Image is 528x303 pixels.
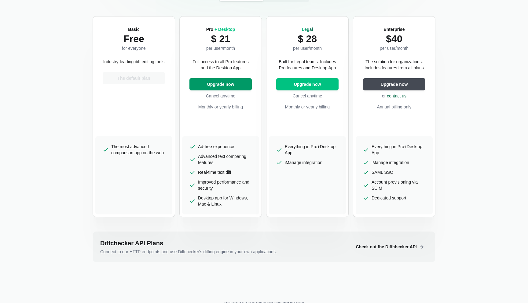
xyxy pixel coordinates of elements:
[276,59,339,71] p: Built for Legal teams. Includes Pro features and Desktop App
[206,45,235,51] p: per user/month
[285,144,339,156] span: Everything in Pro+Desktop App
[387,93,406,98] a: contact us
[198,179,252,191] span: Improved performance and security
[293,81,322,87] span: Upgrade now
[380,81,409,87] span: Upgrade now
[189,59,252,71] p: Full access to all Pro features and the Desktop App
[122,45,146,51] p: for everyone
[198,144,234,150] span: Ad-free experience
[206,26,235,32] h2: Pro
[363,59,425,71] p: The solution for organizations. Includes features from all plans
[100,239,346,247] h2: Diffchecker API Plans
[122,32,146,45] p: Free
[363,78,425,90] button: Upgrade now
[100,249,346,255] p: Connect to our HTTP endpoints and use Diffchecker's diffing engine in your own applications.
[189,78,252,90] button: Upgrade now
[372,144,425,156] span: Everything in Pro+Desktop App
[380,26,409,32] h2: Enterprise
[285,159,322,166] span: iManage integration
[363,104,425,110] p: Annual billing only
[276,104,339,110] p: Monthly or yearly billing
[380,45,409,51] p: per user/month
[355,244,418,250] span: Check out the Diffchecker API
[380,32,409,45] p: $40
[293,45,322,51] p: per user/month
[215,27,235,32] span: + Desktop
[351,247,428,252] a: Check out the Diffchecker API
[206,32,235,45] p: $ 21
[206,81,236,87] span: Upgrade now
[363,93,425,99] p: or
[198,169,231,175] span: Real-time text diff
[372,179,425,191] span: Account provisioning via SCIM
[189,93,252,99] p: Cancel anytime
[302,27,313,32] span: Legal
[103,59,165,65] p: Industry-leading diff editing tools
[372,169,393,175] span: SAML SSO
[103,72,165,84] button: The default plan
[116,75,151,81] span: The default plan
[111,144,165,156] span: The most advanced comparison app on the web
[198,195,252,207] span: Desktop app for Windows, Mac & Linux
[293,32,322,45] p: $ 28
[276,93,339,99] p: Cancel anytime
[276,78,339,90] button: Upgrade now
[189,104,252,110] p: Monthly or yearly billing
[198,153,252,166] span: Advanced text comparing features
[122,26,146,32] h2: Basic
[372,159,409,166] span: iManage integration
[351,241,428,253] button: Check out the Diffchecker API
[372,195,406,201] span: Dedicated support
